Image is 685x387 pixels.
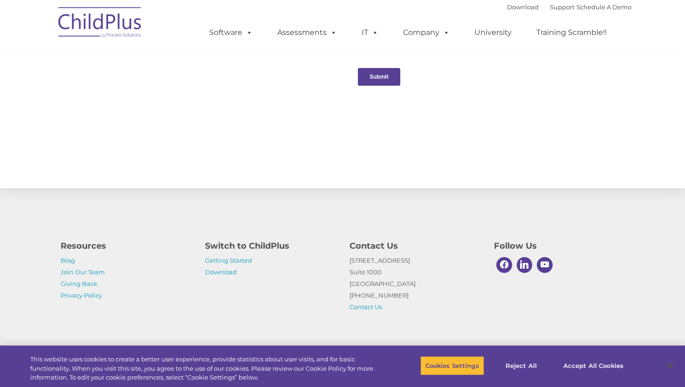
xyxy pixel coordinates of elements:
[205,239,336,252] h4: Switch to ChildPlus
[394,23,459,42] a: Company
[494,255,514,275] a: Facebook
[130,100,169,107] span: Phone number
[130,61,158,68] span: Last name
[61,292,102,299] a: Privacy Policy
[352,23,388,42] a: IT
[54,0,147,47] img: ChildPlus by Procare Solutions
[61,280,97,287] a: Giving Back
[507,3,631,11] font: |
[61,268,105,276] a: Join Our Team
[30,355,377,382] div: This website uses cookies to create a better user experience, provide statistics about user visit...
[349,239,480,252] h4: Contact Us
[61,257,75,264] a: Blog
[494,239,624,252] h4: Follow Us
[534,255,555,275] a: Youtube
[61,239,191,252] h4: Resources
[527,23,616,42] a: Training Scramble!!
[205,268,237,276] a: Download
[465,23,521,42] a: University
[660,355,680,376] button: Close
[558,356,629,375] button: Accept All Cookies
[268,23,346,42] a: Assessments
[349,303,382,311] a: Contact Us
[420,356,484,375] button: Cookies Settings
[576,3,631,11] a: Schedule A Demo
[550,3,575,11] a: Support
[205,257,252,264] a: Getting Started
[200,23,262,42] a: Software
[492,356,550,375] button: Reject All
[514,255,535,275] a: Linkedin
[507,3,539,11] a: Download
[349,255,480,313] p: [STREET_ADDRESS] Suite 1000 [GEOGRAPHIC_DATA] [PHONE_NUMBER]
